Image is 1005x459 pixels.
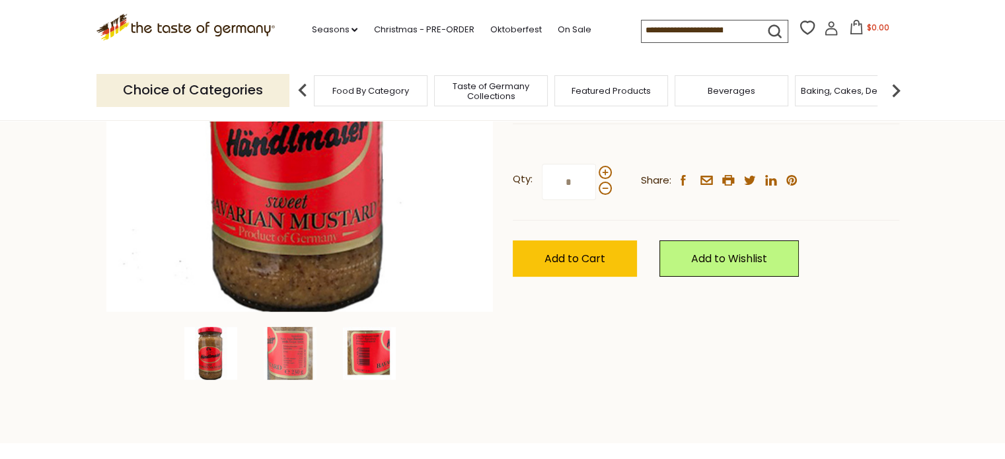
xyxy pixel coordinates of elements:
[544,251,605,266] span: Add to Cart
[866,22,889,33] span: $0.00
[438,81,544,101] a: Taste of Germany Collections
[883,77,909,104] img: next arrow
[343,327,396,380] img: Haendlmaier Original Bavarian Sweet Mustard, 8.1 oz.
[96,74,289,106] p: Choice of Categories
[513,171,533,188] strong: Qty:
[373,22,474,37] a: Christmas - PRE-ORDER
[490,22,541,37] a: Oktoberfest
[572,86,651,96] a: Featured Products
[542,164,596,200] input: Qty:
[289,77,316,104] img: previous arrow
[264,327,316,380] img: Haendlmaier Original Bavarian Sweet Mustard, 8.1 oz.
[311,22,357,37] a: Seasons
[641,172,671,189] span: Share:
[184,327,237,380] img: Haendlmaier Original Bavarian Sweet Mustard, 8.1 oz.
[513,240,637,277] button: Add to Cart
[708,86,755,96] a: Beverages
[801,86,903,96] a: Baking, Cakes, Desserts
[557,22,591,37] a: On Sale
[841,20,897,40] button: $0.00
[332,86,409,96] a: Food By Category
[659,240,799,277] a: Add to Wishlist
